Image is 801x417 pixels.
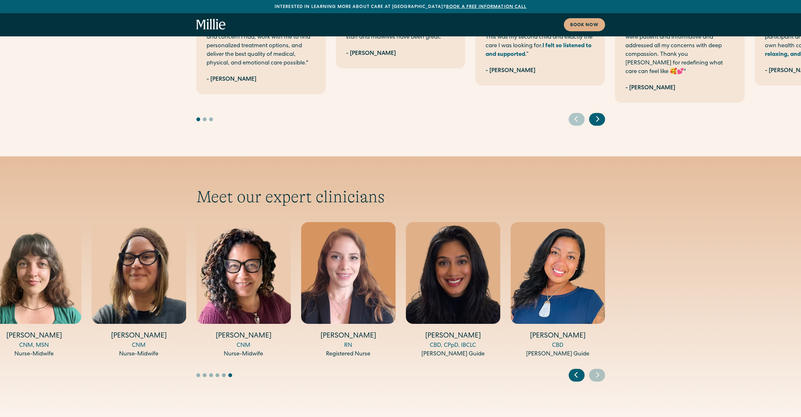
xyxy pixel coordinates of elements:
h4: [PERSON_NAME] [406,331,500,341]
div: - [PERSON_NAME] [625,84,675,93]
div: Nurse-Midwife [196,350,291,359]
div: Nurse-Midwife [92,350,186,359]
div: RN [301,341,396,350]
div: - [PERSON_NAME] [346,49,396,58]
h4: [PERSON_NAME] [196,331,291,341]
button: Go to slide 4 [215,373,219,377]
button: Go to slide 2 [203,117,207,121]
div: 10 / 14 [92,222,186,359]
div: 14 / 14 [510,222,605,359]
h2: Meet our expert clinicians [196,187,605,207]
button: Go to slide 3 [209,373,213,377]
a: Book now [564,18,605,31]
a: home [196,19,226,30]
div: 13 / 14 [406,222,500,359]
div: - [PERSON_NAME] [486,67,535,75]
div: Next slide [589,369,605,382]
div: Previous slide [569,369,585,382]
button: Go to slide 6 [228,373,232,377]
button: Go to slide 1 [196,373,200,377]
div: 11 / 14 [196,222,291,359]
div: Previous slide [569,113,585,126]
h4: [PERSON_NAME] [301,331,396,341]
a: Book a free information call [446,5,526,9]
button: Go to slide 3 [209,117,213,121]
div: 12 / 14 [301,222,396,359]
div: CNM [196,341,291,350]
button: Go to slide 2 [203,373,207,377]
div: Registered Nurse [301,350,396,359]
div: Book now [570,22,599,29]
div: [PERSON_NAME] Guide [406,350,500,359]
h4: [PERSON_NAME] [510,331,605,341]
div: - [PERSON_NAME] [207,75,256,84]
div: CBD, CPpD, IBCLC [406,341,500,350]
div: CNM [92,341,186,350]
button: Go to slide 5 [222,373,226,377]
div: [PERSON_NAME] Guide [510,350,605,359]
div: Next slide [589,113,605,126]
div: CBD [510,341,605,350]
button: Go to slide 1 [196,117,200,121]
h4: [PERSON_NAME] [92,331,186,341]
